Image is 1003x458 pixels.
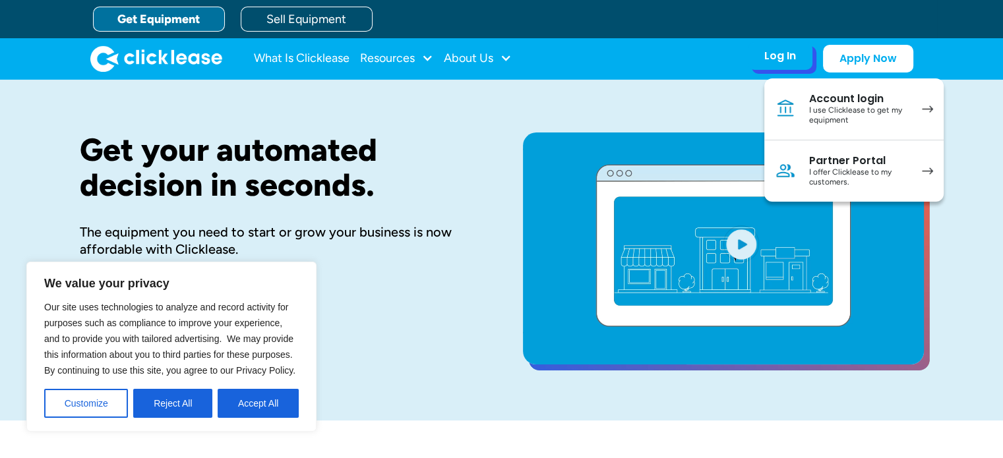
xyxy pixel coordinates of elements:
img: arrow [922,105,933,113]
span: Our site uses technologies to analyze and record activity for purposes such as compliance to impr... [44,302,295,376]
div: Account login [809,92,909,105]
div: Partner Portal [809,154,909,167]
a: open lightbox [523,132,924,364]
nav: Log In [764,78,944,202]
a: What Is Clicklease [254,45,350,72]
img: arrow [922,167,933,175]
div: Resources [360,45,433,72]
div: We value your privacy [26,262,317,432]
img: Clicklease logo [90,45,222,72]
div: Log In [764,49,796,63]
div: I offer Clicklease to my customers. [809,167,909,188]
button: Accept All [218,389,299,418]
button: Customize [44,389,128,418]
a: home [90,45,222,72]
div: I use Clicklease to get my equipment [809,105,909,126]
a: Get Equipment [93,7,225,32]
img: Person icon [775,160,796,181]
div: The equipment you need to start or grow your business is now affordable with Clicklease. [80,223,481,258]
p: We value your privacy [44,275,299,291]
div: About Us [444,45,512,72]
a: Apply Now [823,45,913,72]
a: Sell Equipment [241,7,373,32]
a: Partner PortalI offer Clicklease to my customers. [764,140,944,202]
a: Account loginI use Clicklease to get my equipment [764,78,944,140]
img: Bank icon [775,98,796,119]
button: Reject All [133,389,212,418]
img: Blue play button logo on a light blue circular background [723,225,759,262]
h1: Get your automated decision in seconds. [80,132,481,202]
